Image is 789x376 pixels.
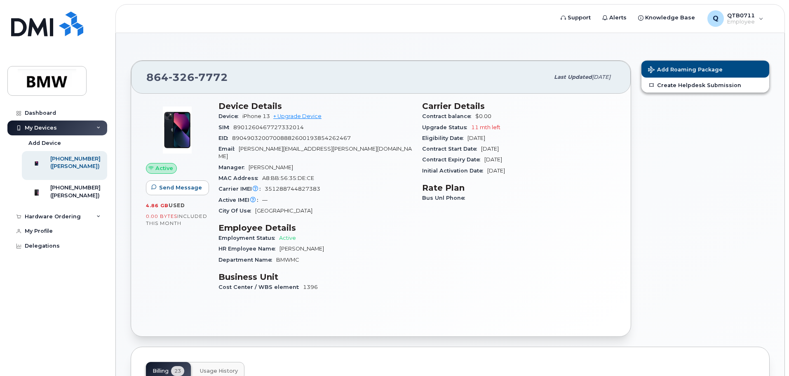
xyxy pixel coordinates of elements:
span: used [169,202,185,208]
span: Email [218,146,239,152]
span: EID [218,135,232,141]
span: $0.00 [475,113,491,119]
button: Add Roaming Package [641,61,769,78]
span: 0.00 Bytes [146,213,177,219]
span: Initial Activation Date [422,168,487,174]
span: A8:BB:56:35:DE:CE [262,175,314,181]
span: 4.86 GB [146,203,169,208]
span: 1396 [303,284,318,290]
span: Upgrade Status [422,124,471,130]
span: MAC Address [218,175,262,181]
span: Last updated [554,74,592,80]
span: Active [155,164,173,172]
span: 351288744827383 [265,186,320,192]
span: Active [279,235,296,241]
span: 7772 [195,71,228,83]
span: [PERSON_NAME] [279,246,324,252]
span: [DATE] [467,135,485,141]
span: 89049032007008882600193854262467 [232,135,351,141]
span: Bus Unl Phone [422,195,469,201]
span: 864 [146,71,228,83]
span: 8901260467727332014 [233,124,304,130]
span: HR Employee Name [218,246,279,252]
span: Send Message [159,184,202,192]
span: — [262,197,268,203]
span: 326 [169,71,195,83]
a: + Upgrade Device [273,113,322,119]
span: Contract Start Date [422,146,481,152]
img: image20231002-3703462-1ig824h.jpeg [153,105,202,155]
span: Active IMEI [218,197,262,203]
span: Carrier IMEI [218,186,265,192]
span: Contract balance [422,113,475,119]
span: Cost Center / WBS element [218,284,303,290]
h3: Business Unit [218,272,412,282]
span: [DATE] [592,74,611,80]
span: [PERSON_NAME][EMAIL_ADDRESS][PERSON_NAME][DOMAIN_NAME] [218,146,412,159]
span: 11 mth left [471,124,500,130]
iframe: Messenger Launcher [753,340,783,370]
span: [PERSON_NAME] [249,164,293,170]
a: Create Helpdesk Submission [641,78,769,92]
span: Manager [218,164,249,170]
span: Department Name [218,257,276,263]
h3: Rate Plan [422,183,616,193]
span: City Of Use [218,208,255,214]
h3: Carrier Details [422,101,616,111]
button: Send Message [146,180,209,195]
h3: Employee Details [218,223,412,233]
span: [DATE] [487,168,505,174]
span: Device [218,113,242,119]
span: Usage History [200,368,238,374]
span: [DATE] [484,156,502,163]
span: SIM [218,124,233,130]
span: iPhone 13 [242,113,270,119]
span: Eligibility Date [422,135,467,141]
span: [GEOGRAPHIC_DATA] [255,208,312,214]
span: Contract Expiry Date [422,156,484,163]
span: Add Roaming Package [648,66,723,74]
span: [DATE] [481,146,499,152]
h3: Device Details [218,101,412,111]
span: BMWMC [276,257,299,263]
span: Employment Status [218,235,279,241]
